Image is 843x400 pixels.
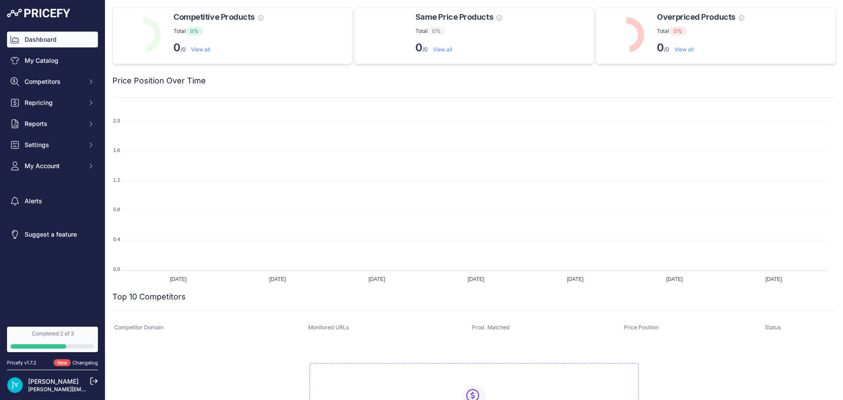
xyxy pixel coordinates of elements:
a: View all [674,46,694,53]
button: Reports [7,116,98,132]
a: Suggest a feature [7,227,98,242]
span: Competitive Products [173,11,255,23]
span: 0% [186,27,203,36]
strong: 0 [173,41,180,54]
a: My Catalog [7,53,98,68]
nav: Sidebar [7,32,98,316]
a: [PERSON_NAME] [28,378,79,385]
a: Alerts [7,193,98,209]
span: Status [765,324,781,331]
span: My Account [25,162,82,170]
p: /0 [657,41,744,55]
button: Competitors [7,74,98,90]
span: Settings [25,141,82,149]
button: Settings [7,137,98,153]
p: Total [415,27,502,36]
span: Competitors [25,77,82,86]
tspan: 0.0 [113,267,120,272]
tspan: [DATE] [170,276,187,282]
tspan: [DATE] [765,276,782,282]
span: 0% [428,27,445,36]
button: Repricing [7,95,98,111]
span: Repricing [25,98,82,107]
p: Total [173,27,263,36]
tspan: [DATE] [468,276,484,282]
tspan: [DATE] [666,276,683,282]
span: Price Position [624,324,659,331]
p: /0 [415,41,502,55]
a: [PERSON_NAME][EMAIL_ADDRESS][DOMAIN_NAME] [28,386,163,393]
tspan: [DATE] [269,276,286,282]
span: Monitored URLs [308,324,349,331]
tspan: 1.6 [113,148,120,153]
tspan: 1.2 [113,177,120,183]
span: Reports [25,119,82,128]
a: View all [191,46,210,53]
tspan: 0.8 [113,207,120,212]
tspan: 0.4 [113,237,120,242]
a: View all [433,46,452,53]
span: New [54,359,71,367]
button: My Account [7,158,98,174]
h2: Price Position Over Time [112,75,206,87]
tspan: [DATE] [567,276,584,282]
a: Completed 2 of 3 [7,327,98,352]
tspan: [DATE] [368,276,385,282]
p: /0 [173,41,263,55]
img: Pricefy Logo [7,9,70,18]
strong: 0 [657,41,664,54]
span: Overpriced Products [657,11,735,23]
a: Dashboard [7,32,98,47]
p: Total [657,27,744,36]
div: Completed 2 of 3 [11,330,94,337]
span: Prod. Matched [472,324,510,331]
span: Same Price Products [415,11,493,23]
a: Changelog [72,360,98,366]
span: Competitor Domain [114,324,163,331]
span: 0% [669,27,687,36]
div: Pricefy v1.7.2 [7,359,36,367]
tspan: 2.0 [113,118,120,123]
h2: Top 10 Competitors [112,291,186,303]
strong: 0 [415,41,422,54]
